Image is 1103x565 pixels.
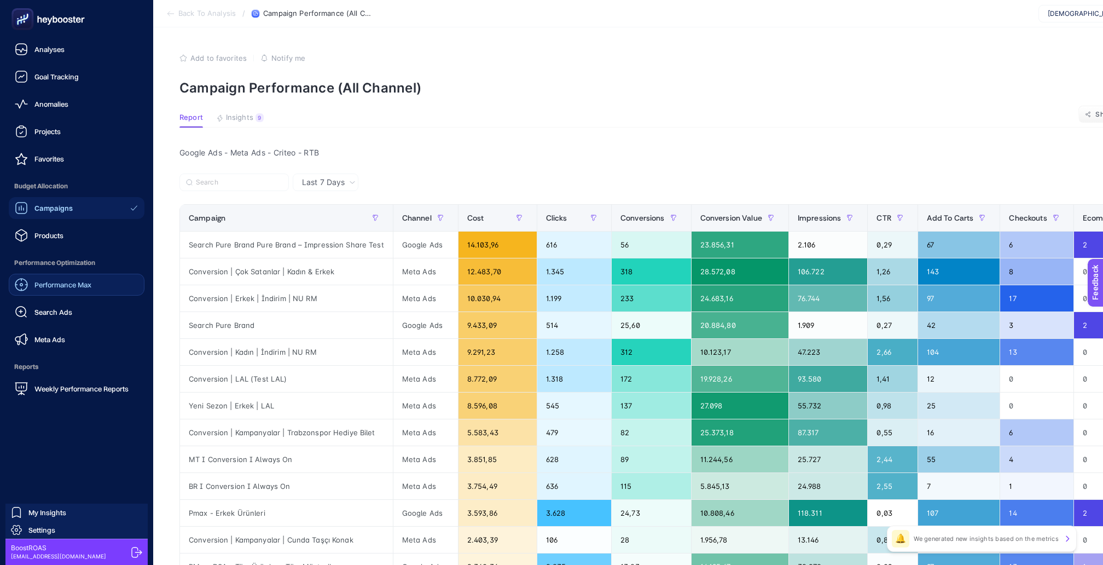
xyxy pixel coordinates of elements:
div: BR I Conversion I Always On [180,473,393,499]
span: Checkouts [1009,214,1047,222]
a: Goal Tracking [9,66,144,88]
span: Back To Analysis [178,9,236,18]
div: 28.572,08 [692,258,788,285]
div: Meta Ads [393,339,458,365]
div: 13.146 [789,527,868,553]
span: Goal Tracking [34,72,79,81]
div: 636 [537,473,611,499]
div: 0 [1000,366,1073,392]
div: 25,60 [612,312,691,338]
div: Conversion | Kadın | İndirim | NU RM [180,339,393,365]
div: Search Pure Brand [180,312,393,338]
div: 107 [918,500,1000,526]
div: 106.722 [789,258,868,285]
a: Anomalies [9,93,144,115]
span: Campaigns [34,204,73,212]
div: 1.258 [537,339,611,365]
div: 479 [537,419,611,446]
span: Campaign [189,214,225,222]
div: 76.744 [789,285,868,312]
div: 5.583,43 [458,419,537,446]
div: Google Ads [393,500,458,526]
div: 2,55 [868,473,917,499]
div: 24.988 [789,473,868,499]
div: 🔔 [892,530,909,547]
span: Clicks [546,214,567,222]
div: Meta Ads [393,393,458,419]
div: 19.928,26 [692,366,788,392]
div: 1,56 [868,285,917,312]
div: 0,81 [868,527,917,553]
a: Weekly Performance Reports [9,378,144,400]
div: 3.754,49 [458,473,537,499]
div: 2,44 [868,446,917,472]
div: 0 [1000,393,1073,419]
span: Insights [226,113,253,122]
div: 106 [537,527,611,553]
div: Meta Ads [393,446,458,472]
div: MT I Conversion I Always On [180,446,393,472]
span: My Insights [28,508,66,517]
button: Add to favorites [179,54,247,62]
div: 27.098 [692,393,788,419]
div: 23.856,31 [692,232,788,258]
div: 16 [918,419,1000,446]
div: 0,27 [868,312,917,338]
input: Search [196,178,282,187]
div: 82 [612,419,691,446]
div: 67 [918,232,1000,258]
span: Weekly Performance Reports [34,384,129,393]
div: 1.199 [537,285,611,312]
div: 6 [1000,232,1073,258]
span: Search Ads [34,308,72,316]
div: 312 [612,339,691,365]
div: 616 [537,232,611,258]
span: Reports [9,356,144,378]
div: Meta Ads [393,258,458,285]
div: 172 [612,366,691,392]
div: 20.884,80 [692,312,788,338]
span: Feedback [7,3,42,12]
div: 9.291,23 [458,339,537,365]
span: Performance Max [34,280,91,289]
div: Google Ads [393,312,458,338]
div: 318 [612,258,691,285]
span: Performance Optimization [9,252,144,274]
div: 4 [1000,446,1073,472]
a: Performance Max [9,274,144,296]
div: 233 [612,285,691,312]
div: 25.373,18 [692,419,788,446]
span: Impressions [798,214,841,222]
div: 1.345 [537,258,611,285]
div: 17 [1000,285,1073,312]
div: 89 [612,446,691,472]
div: 1,26 [868,258,917,285]
span: Favorites [34,154,64,163]
div: Conversion | Çok Satanlar | Kadın & Erkek [180,258,393,285]
span: Conversions [620,214,665,222]
button: Notify me [260,54,305,62]
a: Analyses [9,38,144,60]
div: 104 [918,339,1000,365]
div: 514 [537,312,611,338]
div: 6 [1000,419,1073,446]
div: 56 [612,232,691,258]
div: Meta Ads [393,366,458,392]
div: 28 [612,527,691,553]
div: Search Pure Brand Pure Brand – Impression Share Test [180,232,393,258]
a: My Insights [5,504,148,521]
div: 47.223 [789,339,868,365]
div: 25 [918,393,1000,419]
div: 8.596,08 [458,393,537,419]
div: 12.483,70 [458,258,537,285]
div: Conversion | LAL (Test LAL) [180,366,393,392]
a: Projects [9,120,144,142]
span: Projects [34,127,61,136]
a: Products [9,224,144,246]
span: Meta Ads [34,335,65,344]
div: 0,29 [868,232,917,258]
span: CTR [876,214,891,222]
span: Campaign Performance (All Channel) [263,9,373,18]
div: 1.318 [537,366,611,392]
span: / [242,9,245,18]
